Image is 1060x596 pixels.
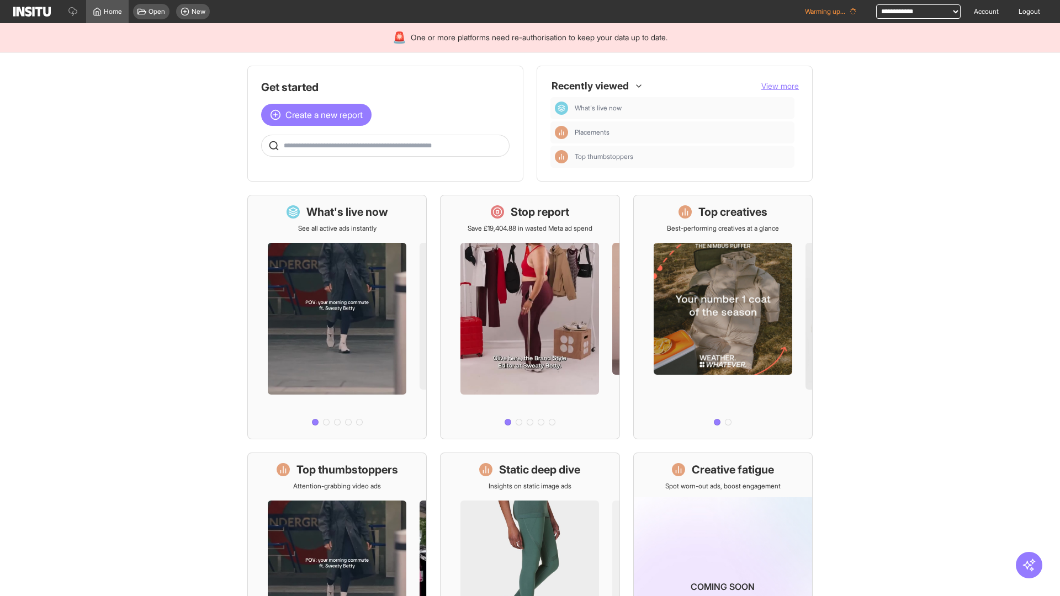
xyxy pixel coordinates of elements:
p: Save £19,404.88 in wasted Meta ad spend [468,224,592,233]
div: Dashboard [555,102,568,115]
span: Home [104,7,122,16]
div: 🚨 [393,30,406,45]
span: What's live now [575,104,790,113]
span: Open [149,7,165,16]
button: View more [761,81,799,92]
button: Create a new report [261,104,372,126]
h1: Static deep dive [499,462,580,477]
a: What's live nowSee all active ads instantly [247,195,427,439]
h1: Get started [261,79,510,95]
p: Attention-grabbing video ads [293,482,381,491]
h1: What's live now [306,204,388,220]
span: View more [761,81,799,91]
p: See all active ads instantly [298,224,377,233]
span: What's live now [575,104,622,113]
h1: Stop report [511,204,569,220]
div: Insights [555,150,568,163]
p: Insights on static image ads [489,482,571,491]
span: Warming up... [805,7,845,16]
a: Top creativesBest-performing creatives at a glance [633,195,813,439]
span: Placements [575,128,609,137]
span: Placements [575,128,790,137]
span: One or more platforms need re-authorisation to keep your data up to date. [411,32,667,43]
span: Create a new report [285,108,363,121]
p: Best-performing creatives at a glance [667,224,779,233]
h1: Top thumbstoppers [296,462,398,477]
div: Insights [555,126,568,139]
span: New [192,7,205,16]
span: Top thumbstoppers [575,152,790,161]
img: Logo [13,7,51,17]
h1: Top creatives [698,204,767,220]
a: Stop reportSave £19,404.88 in wasted Meta ad spend [440,195,619,439]
span: Top thumbstoppers [575,152,633,161]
